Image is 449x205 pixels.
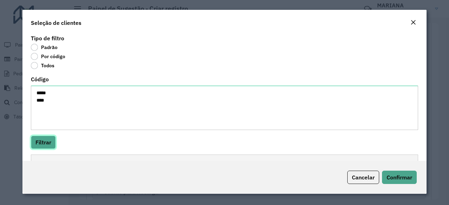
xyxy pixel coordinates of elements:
label: Código [31,75,49,83]
span: Confirmar [387,174,412,181]
label: Todos [31,62,54,69]
em: Fechar [410,20,416,25]
button: Cancelar [347,171,379,184]
button: Confirmar [382,171,417,184]
span: Cancelar [352,174,375,181]
h4: Seleção de clientes [31,19,81,27]
button: Filtrar [31,136,56,149]
label: Padrão [31,44,58,51]
button: Close [408,18,418,27]
label: Tipo de filtro [31,34,64,42]
div: Carregadas: 0 | Selecionadas: 0 | Máximo: 50 [31,155,418,173]
label: Por código [31,53,65,60]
